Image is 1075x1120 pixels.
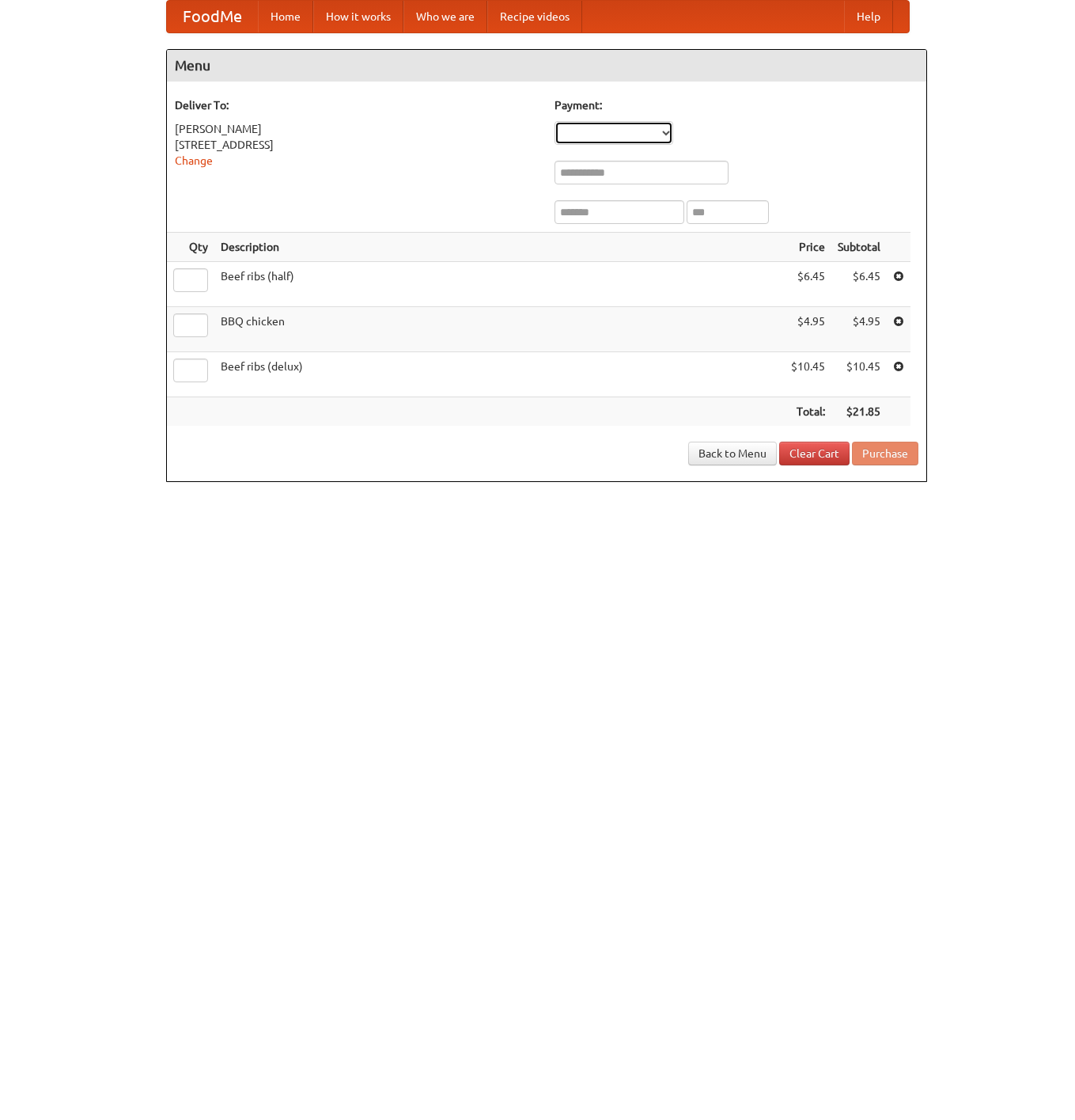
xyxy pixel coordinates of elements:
td: $10.45 [785,352,831,397]
h5: Deliver To: [175,97,539,113]
div: [PERSON_NAME] [175,121,539,137]
th: $21.85 [831,397,887,427]
td: Beef ribs (delux) [214,352,785,397]
td: BBQ chicken [214,307,785,352]
th: Price [785,233,831,262]
th: Qty [167,233,214,262]
th: Subtotal [831,233,887,262]
td: Beef ribs (half) [214,262,785,307]
td: $6.45 [831,262,887,307]
a: Clear Cart [779,442,850,465]
td: $4.95 [831,307,887,352]
th: Total: [785,397,831,427]
a: Recipe videos [487,1,582,32]
a: Home [258,1,313,32]
a: Help [844,1,893,32]
th: Description [214,233,785,262]
td: $10.45 [831,352,887,397]
h4: Menu [167,50,926,82]
div: [STREET_ADDRESS] [175,137,539,153]
h5: Payment: [555,97,918,113]
a: Back to Menu [688,442,777,465]
a: Who we are [403,1,487,32]
button: Purchase [852,442,918,465]
a: Change [175,154,213,167]
a: How it works [313,1,403,32]
a: FoodMe [167,1,258,32]
td: $4.95 [785,307,831,352]
td: $6.45 [785,262,831,307]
